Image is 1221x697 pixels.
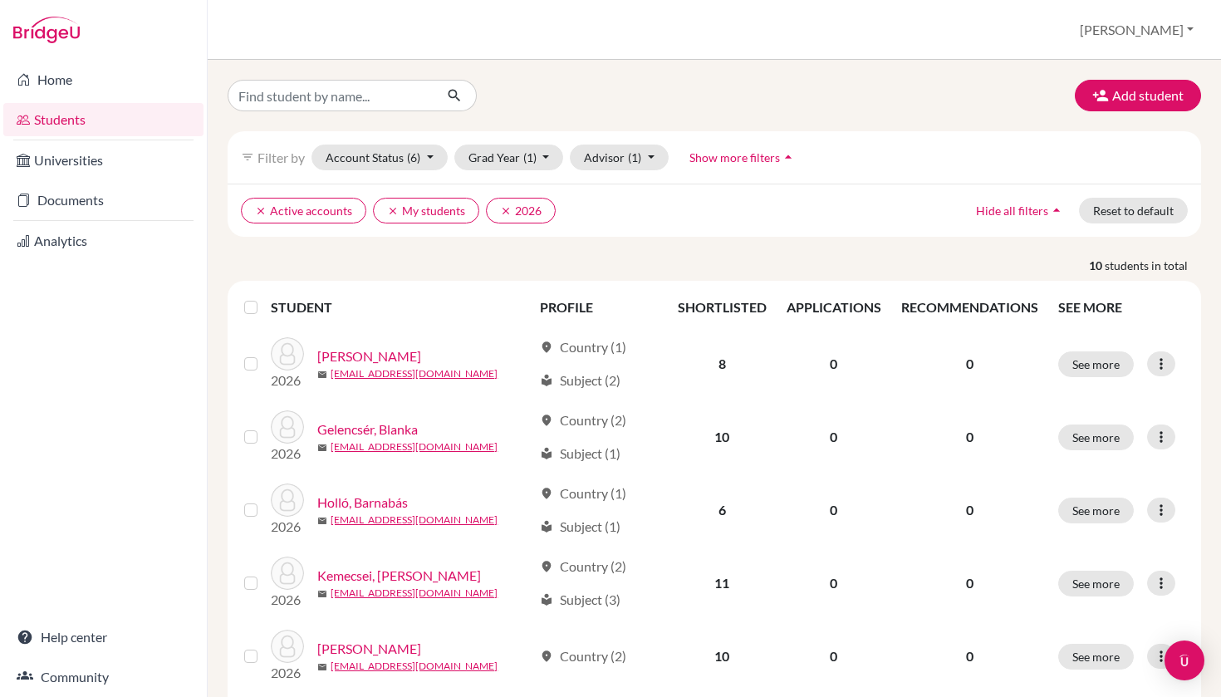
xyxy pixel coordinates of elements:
[331,439,498,454] a: [EMAIL_ADDRESS][DOMAIN_NAME]
[540,520,553,533] span: local_library
[271,517,304,537] p: 2026
[777,547,891,620] td: 0
[317,346,421,366] a: [PERSON_NAME]
[3,103,203,136] a: Students
[540,557,626,577] div: Country (2)
[1048,202,1065,218] i: arrow_drop_up
[777,327,891,400] td: 0
[1089,257,1105,274] strong: 10
[271,590,304,610] p: 2026
[777,620,891,693] td: 0
[317,493,408,513] a: Holló, Barnabás
[540,593,553,606] span: local_library
[271,557,304,590] img: Kemecsei, Aron
[407,150,420,164] span: (6)
[540,483,626,503] div: Country (1)
[962,198,1079,223] button: Hide all filtersarrow_drop_up
[1165,641,1204,680] div: Open Intercom Messenger
[241,150,254,164] i: filter_list
[3,224,203,258] a: Analytics
[1075,80,1201,111] button: Add student
[317,370,327,380] span: mail
[540,371,620,390] div: Subject (2)
[271,337,304,371] img: Domonkos, Luca
[317,443,327,453] span: mail
[540,650,553,663] span: location_on
[668,287,777,327] th: SHORTLISTED
[271,483,304,517] img: Holló, Barnabás
[540,447,553,460] span: local_library
[668,620,777,693] td: 10
[271,410,304,444] img: Gelencsér, Blanka
[901,427,1038,447] p: 0
[271,663,304,683] p: 2026
[1079,198,1188,223] button: Reset to default
[3,184,203,217] a: Documents
[540,444,620,464] div: Subject (1)
[901,646,1038,666] p: 0
[387,205,399,217] i: clear
[777,287,891,327] th: APPLICATIONS
[1105,257,1201,274] span: students in total
[891,287,1048,327] th: RECOMMENDATIONS
[668,474,777,547] td: 6
[540,337,626,357] div: Country (1)
[689,150,780,164] span: Show more filters
[540,646,626,666] div: Country (2)
[1058,425,1134,450] button: See more
[777,400,891,474] td: 0
[540,414,553,427] span: location_on
[257,150,305,165] span: Filter by
[540,410,626,430] div: Country (2)
[271,630,304,663] img: Kosztolányi, Niki
[317,420,418,439] a: Gelencsér, Blanka
[1058,571,1134,596] button: See more
[500,205,512,217] i: clear
[331,513,498,528] a: [EMAIL_ADDRESS][DOMAIN_NAME]
[780,149,797,165] i: arrow_drop_up
[271,444,304,464] p: 2026
[454,145,564,170] button: Grad Year(1)
[668,327,777,400] td: 8
[675,145,811,170] button: Show more filtersarrow_drop_up
[13,17,80,43] img: Bridge-U
[311,145,448,170] button: Account Status(6)
[530,287,668,327] th: PROFILE
[3,660,203,694] a: Community
[901,573,1038,593] p: 0
[523,150,537,164] span: (1)
[271,371,304,390] p: 2026
[540,590,620,610] div: Subject (3)
[373,198,479,223] button: clearMy students
[3,621,203,654] a: Help center
[901,354,1038,374] p: 0
[317,516,327,526] span: mail
[777,474,891,547] td: 0
[570,145,669,170] button: Advisor(1)
[540,341,553,354] span: location_on
[255,205,267,217] i: clear
[317,662,327,672] span: mail
[628,150,641,164] span: (1)
[317,566,481,586] a: Kemecsei, [PERSON_NAME]
[540,517,620,537] div: Subject (1)
[976,204,1048,218] span: Hide all filters
[1058,498,1134,523] button: See more
[228,80,434,111] input: Find student by name...
[271,287,529,327] th: STUDENT
[668,400,777,474] td: 10
[331,366,498,381] a: [EMAIL_ADDRESS][DOMAIN_NAME]
[1058,351,1134,377] button: See more
[3,144,203,177] a: Universities
[317,589,327,599] span: mail
[540,374,553,387] span: local_library
[1072,14,1201,46] button: [PERSON_NAME]
[540,487,553,500] span: location_on
[317,639,421,659] a: [PERSON_NAME]
[3,63,203,96] a: Home
[901,500,1038,520] p: 0
[1048,287,1194,327] th: SEE MORE
[668,547,777,620] td: 11
[540,560,553,573] span: location_on
[331,659,498,674] a: [EMAIL_ADDRESS][DOMAIN_NAME]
